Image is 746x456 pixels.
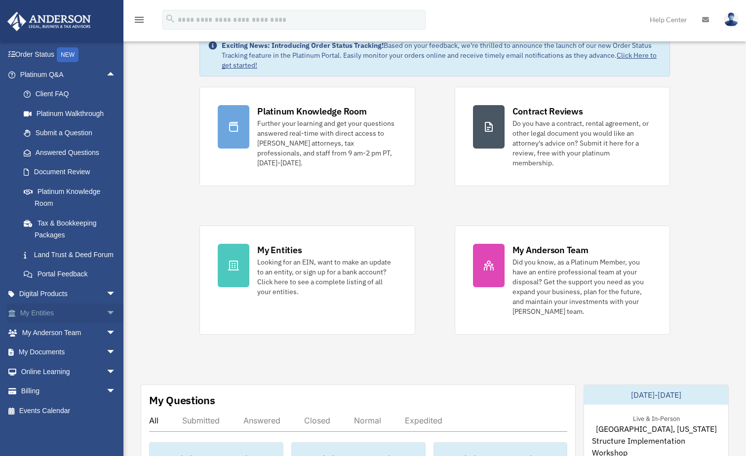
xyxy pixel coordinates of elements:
span: arrow_drop_down [106,284,126,304]
a: Submit a Question [14,123,131,143]
span: [GEOGRAPHIC_DATA], [US_STATE] [596,423,717,435]
div: Do you have a contract, rental agreement, or other legal document you would like an attorney's ad... [512,118,652,168]
div: Live & In-Person [625,413,688,423]
div: Expedited [405,416,442,425]
div: Platinum Knowledge Room [257,105,367,117]
span: arrow_drop_down [106,381,126,402]
div: My Entities [257,244,302,256]
div: Answered [243,416,280,425]
div: Closed [304,416,330,425]
a: Digital Productsarrow_drop_down [7,284,131,304]
div: Further your learning and get your questions answered real-time with direct access to [PERSON_NAM... [257,118,396,168]
a: Document Review [14,162,131,182]
a: My Anderson Teamarrow_drop_down [7,323,131,342]
i: menu [133,14,145,26]
a: Online Learningarrow_drop_down [7,362,131,381]
a: Platinum Knowledge Room Further your learning and get your questions answered real-time with dire... [199,87,415,186]
div: Based on your feedback, we're thrilled to announce the launch of our new Order Status Tracking fe... [222,40,662,70]
a: Platinum Q&Aarrow_drop_up [7,65,131,84]
img: Anderson Advisors Platinum Portal [4,12,94,31]
img: User Pic [724,12,739,27]
a: Billingarrow_drop_down [7,381,131,401]
div: Normal [354,416,381,425]
span: arrow_drop_down [106,304,126,324]
a: My Anderson Team Did you know, as a Platinum Member, you have an entire professional team at your... [455,226,670,335]
a: Order StatusNEW [7,45,131,65]
a: My Entitiesarrow_drop_down [7,304,131,323]
a: Answered Questions [14,143,131,162]
a: Contract Reviews Do you have a contract, rental agreement, or other legal document you would like... [455,87,670,186]
a: Events Calendar [7,401,131,420]
span: arrow_drop_up [106,65,126,85]
span: arrow_drop_down [106,362,126,382]
div: NEW [57,47,79,62]
div: All [149,416,158,425]
a: Portal Feedback [14,265,131,284]
div: Contract Reviews [512,105,583,117]
a: menu [133,17,145,26]
strong: Exciting News: Introducing Order Status Tracking! [222,41,384,50]
div: Looking for an EIN, want to make an update to an entity, or sign up for a bank account? Click her... [257,257,396,297]
div: Submitted [182,416,220,425]
span: arrow_drop_down [106,342,126,363]
div: Did you know, as a Platinum Member, you have an entire professional team at your disposal? Get th... [512,257,652,316]
i: search [165,13,176,24]
a: Click Here to get started! [222,51,657,70]
a: Client FAQ [14,84,131,104]
div: My Questions [149,393,215,408]
div: [DATE]-[DATE] [584,385,728,405]
div: My Anderson Team [512,244,589,256]
a: Platinum Knowledge Room [14,182,131,213]
a: My Entities Looking for an EIN, want to make an update to an entity, or sign up for a bank accoun... [199,226,415,335]
a: Land Trust & Deed Forum [14,245,131,265]
a: My Documentsarrow_drop_down [7,342,131,362]
span: arrow_drop_down [106,323,126,343]
a: Tax & Bookkeeping Packages [14,213,131,245]
a: Platinum Walkthrough [14,104,131,123]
